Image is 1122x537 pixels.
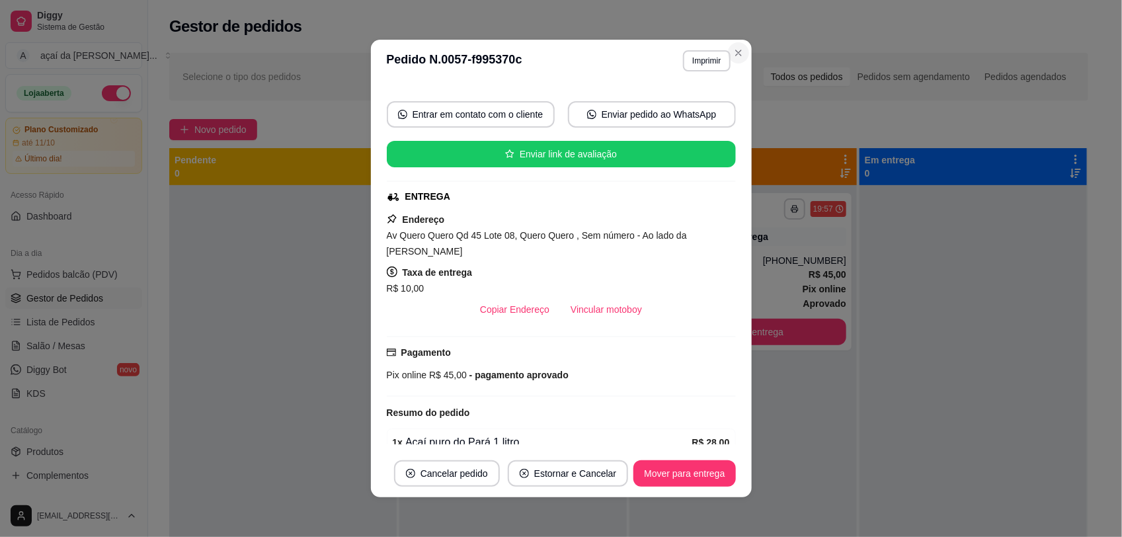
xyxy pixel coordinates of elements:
[393,437,403,448] strong: 1 x
[426,370,467,380] span: R$ 45,00
[683,50,730,71] button: Imprimir
[387,348,396,357] span: credit-card
[568,101,736,128] button: whats-appEnviar pedido ao WhatsApp
[508,460,629,487] button: close-circleEstornar e Cancelar
[387,141,736,167] button: starEnviar link de avaliação
[387,50,522,71] h3: Pedido N. 0057-f995370c
[728,42,749,63] button: Close
[403,267,473,278] strong: Taxa de entrega
[393,434,692,450] div: Açaí puro do Pará 1 litro
[398,110,407,119] span: whats-app
[505,149,514,159] span: star
[692,437,730,448] strong: R$ 28,00
[406,469,415,478] span: close-circle
[633,460,735,487] button: Mover para entrega
[387,370,427,380] span: Pix online
[587,110,596,119] span: whats-app
[469,296,560,323] button: Copiar Endereço
[560,296,653,323] button: Vincular motoboy
[405,190,450,204] div: ENTREGA
[401,347,451,358] strong: Pagamento
[403,214,445,225] strong: Endereço
[387,230,687,257] span: Av Quero Quero Qd 45 Lote 08, Quero Quero , Sem número - Ao lado da [PERSON_NAME]
[520,469,529,478] span: close-circle
[467,370,569,380] span: - pagamento aprovado
[387,267,397,277] span: dollar
[387,283,424,294] span: R$ 10,00
[387,407,470,418] strong: Resumo do pedido
[394,460,500,487] button: close-circleCancelar pedido
[387,214,397,224] span: pushpin
[387,101,555,128] button: whats-appEntrar em contato com o cliente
